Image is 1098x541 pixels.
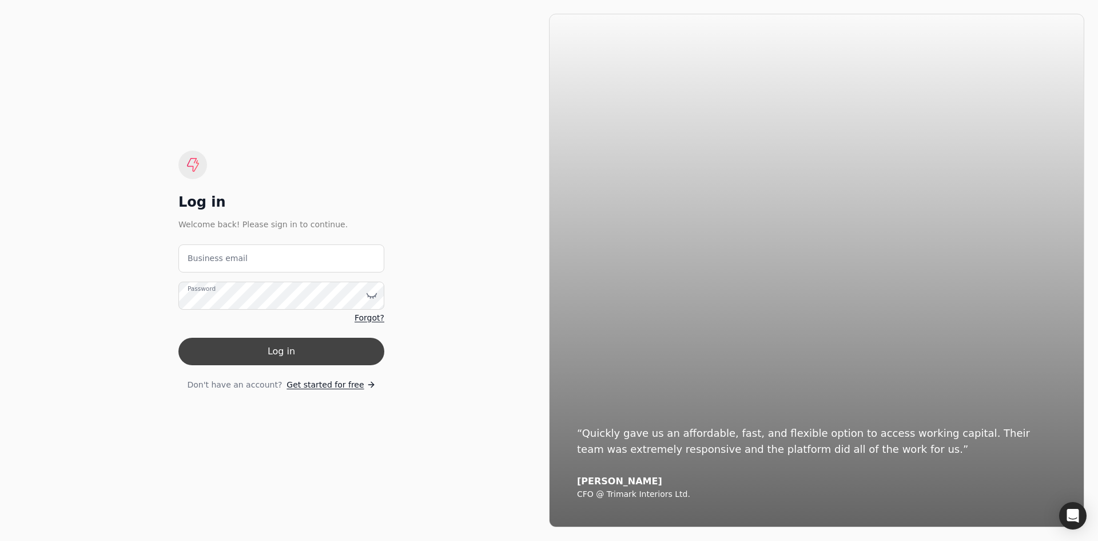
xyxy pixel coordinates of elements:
[577,425,1056,457] div: “Quickly gave us an affordable, fast, and flexible option to access working capital. Their team w...
[178,218,384,231] div: Welcome back! Please sign in to continue.
[178,193,384,211] div: Log in
[287,379,375,391] a: Get started for free
[188,252,248,264] label: Business email
[187,379,282,391] span: Don't have an account?
[577,476,1056,487] div: [PERSON_NAME]
[577,489,1056,500] div: CFO @ Trimark Interiors Ltd.
[355,312,384,324] a: Forgot?
[178,338,384,365] button: Log in
[1059,502,1087,530] div: Open Intercom Messenger
[287,379,364,391] span: Get started for free
[188,284,216,293] label: Password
